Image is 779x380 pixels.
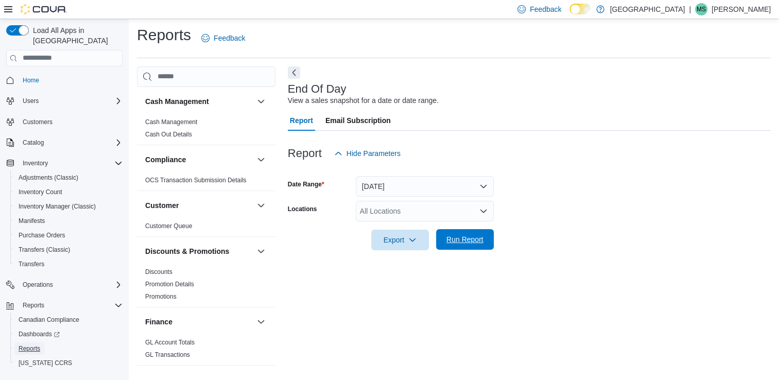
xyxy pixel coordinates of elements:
button: Compliance [145,154,253,165]
button: Cash Management [255,95,267,108]
span: Discounts [145,268,172,276]
span: Export [377,230,423,250]
button: Transfers (Classic) [10,243,127,257]
span: Inventory [23,159,48,167]
button: Run Report [436,229,494,250]
img: Cova [21,4,67,14]
button: Reports [19,299,48,312]
span: Feedback [530,4,561,14]
label: Date Range [288,180,324,188]
span: Dashboards [19,330,60,338]
span: Feedback [214,33,245,43]
div: Compliance [137,174,275,191]
button: Finance [255,316,267,328]
a: Inventory Manager (Classic) [14,200,100,213]
a: Manifests [14,215,49,227]
button: Home [2,73,127,88]
span: Customers [23,118,53,126]
button: Adjustments (Classic) [10,170,127,185]
a: Dashboards [14,328,64,340]
button: Customer [255,199,267,212]
span: Catalog [19,136,123,149]
button: Inventory Manager (Classic) [10,199,127,214]
a: Transfers [14,258,48,270]
span: Transfers [14,258,123,270]
button: Inventory Count [10,185,127,199]
a: Reports [14,342,44,355]
a: Dashboards [10,327,127,341]
span: Transfers (Classic) [14,244,123,256]
span: Transfers [19,260,44,268]
button: Transfers [10,257,127,271]
button: Finance [145,317,253,327]
span: Home [19,74,123,87]
span: Canadian Compliance [19,316,79,324]
span: Reports [23,301,44,309]
span: Operations [23,281,53,289]
div: Cash Management [137,116,275,145]
button: [US_STATE] CCRS [10,356,127,370]
span: MS [697,3,706,15]
span: Reports [14,342,123,355]
button: Customers [2,114,127,129]
button: Next [288,66,300,79]
p: [GEOGRAPHIC_DATA] [610,3,685,15]
span: Promotion Details [145,280,194,288]
span: Inventory Manager (Classic) [14,200,123,213]
span: Canadian Compliance [14,314,123,326]
span: Email Subscription [325,110,391,131]
a: Promotion Details [145,281,194,288]
a: Cash Out Details [145,131,192,138]
span: Transfers (Classic) [19,246,70,254]
button: Discounts & Promotions [255,245,267,257]
span: Hide Parameters [347,148,401,159]
a: Cash Management [145,118,197,126]
a: Customers [19,116,57,128]
button: Inventory [19,157,52,169]
button: Operations [2,278,127,292]
span: Inventory Count [14,186,123,198]
button: Operations [19,279,57,291]
button: Export [371,230,429,250]
a: Home [19,74,43,87]
span: Customer Queue [145,222,192,230]
button: Reports [10,341,127,356]
button: Manifests [10,214,127,228]
button: Catalog [2,135,127,150]
a: Feedback [197,28,249,48]
span: Customers [19,115,123,128]
h3: Customer [145,200,179,211]
span: OCS Transaction Submission Details [145,176,247,184]
div: View a sales snapshot for a date or date range. [288,95,439,106]
span: GL Account Totals [145,338,195,347]
a: [US_STATE] CCRS [14,357,76,369]
span: Adjustments (Classic) [19,174,78,182]
a: Transfers (Classic) [14,244,74,256]
a: Promotions [145,293,177,300]
h3: Finance [145,317,172,327]
span: Catalog [23,139,44,147]
span: Users [19,95,123,107]
h3: Compliance [145,154,186,165]
div: Discounts & Promotions [137,266,275,307]
h1: Reports [137,25,191,45]
a: Canadian Compliance [14,314,83,326]
span: Dashboards [14,328,123,340]
a: OCS Transaction Submission Details [145,177,247,184]
input: Dark Mode [569,4,591,14]
button: Open list of options [479,207,488,215]
p: [PERSON_NAME] [712,3,771,15]
button: Reports [2,298,127,313]
a: Inventory Count [14,186,66,198]
button: Users [19,95,43,107]
a: Purchase Orders [14,229,70,241]
span: Operations [19,279,123,291]
button: Customer [145,200,253,211]
button: Purchase Orders [10,228,127,243]
a: GL Transactions [145,351,190,358]
button: Hide Parameters [330,143,405,164]
span: Manifests [19,217,45,225]
div: Customer [137,220,275,236]
span: Home [23,76,39,84]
